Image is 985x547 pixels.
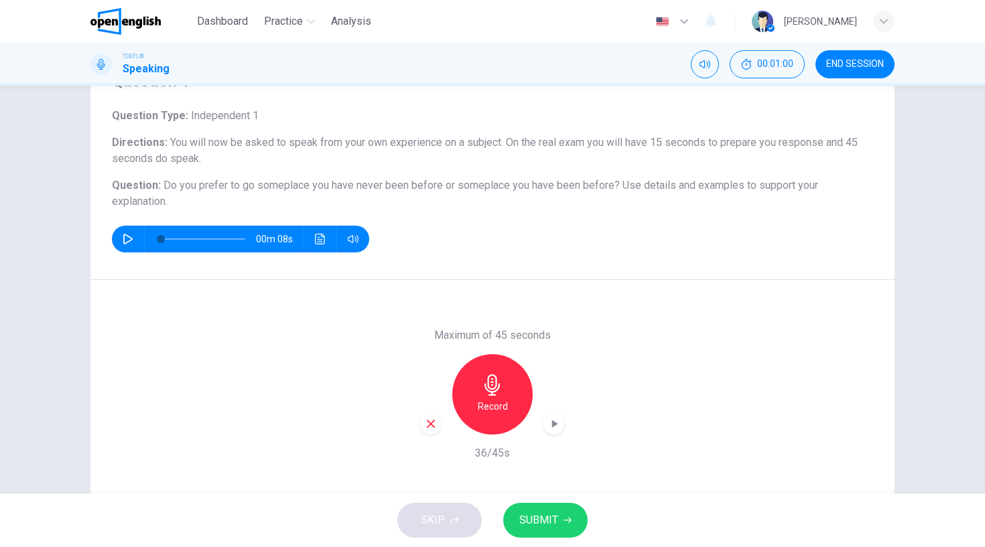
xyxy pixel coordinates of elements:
button: Dashboard [192,9,253,33]
div: [PERSON_NAME] [784,13,857,29]
span: END SESSION [826,59,884,70]
button: Click to see the audio transcription [310,226,331,252]
button: Practice [259,9,320,33]
span: 00m 08s [256,226,304,252]
span: 00:01:00 [757,59,793,70]
button: SUBMIT [503,503,588,538]
img: Profile picture [752,11,773,32]
img: en [654,17,671,27]
h6: 36/45s [475,445,510,461]
span: Independent 1 [188,109,259,122]
h6: Directions : [112,135,873,167]
h6: Question : [112,177,873,210]
div: Hide [730,50,805,78]
span: SUBMIT [519,511,558,530]
button: Record [452,354,533,435]
span: Analysis [331,13,371,29]
img: OpenEnglish logo [90,8,161,35]
a: OpenEnglish logo [90,8,192,35]
button: 00:01:00 [730,50,805,78]
h6: Maximum of 45 seconds [434,327,551,343]
button: END SESSION [815,50,895,78]
h6: Question Type : [112,108,873,124]
div: Mute [691,50,719,78]
span: You will now be asked to speak from your own experience on a subject. On the real exam you will h... [112,136,858,165]
span: Do you prefer to go someplace you have never been before or someplace you have been before? [163,179,620,191]
span: TOEFL® [123,52,144,61]
h6: Record [478,398,508,414]
span: Practice [264,13,303,29]
span: Dashboard [197,13,248,29]
h1: Speaking [123,61,170,77]
button: Analysis [326,9,377,33]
